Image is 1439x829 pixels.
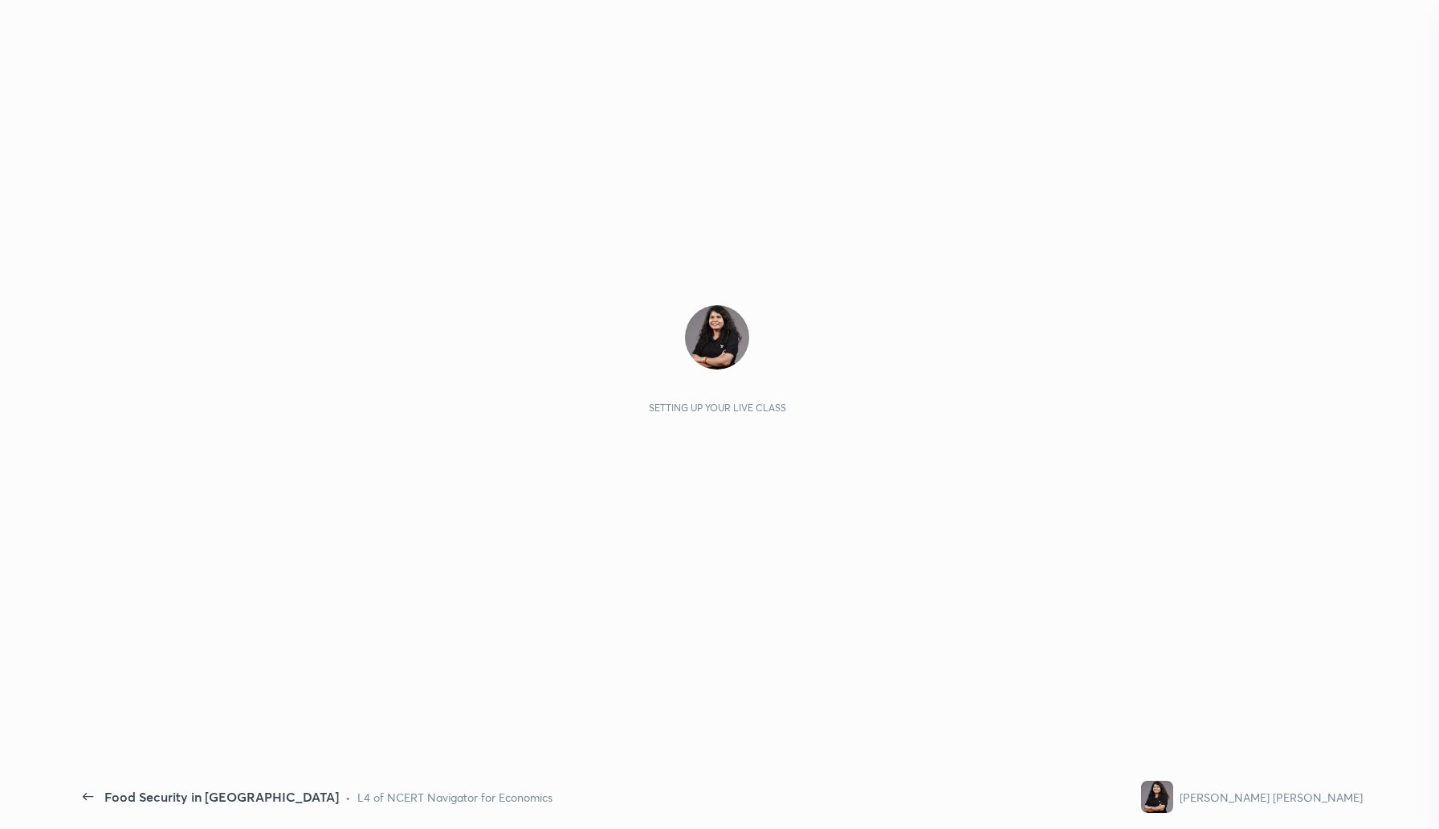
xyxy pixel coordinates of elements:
img: 5a77a23054704c85928447797e7c5680.jpg [685,305,749,370]
div: [PERSON_NAME] [PERSON_NAME] [1180,789,1363,806]
div: Setting up your live class [649,402,786,414]
img: 5a77a23054704c85928447797e7c5680.jpg [1141,781,1173,813]
div: Food Security in [GEOGRAPHIC_DATA] [104,787,339,807]
div: • [345,789,351,806]
div: L4 of NCERT Navigator for Economics [357,789,552,806]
